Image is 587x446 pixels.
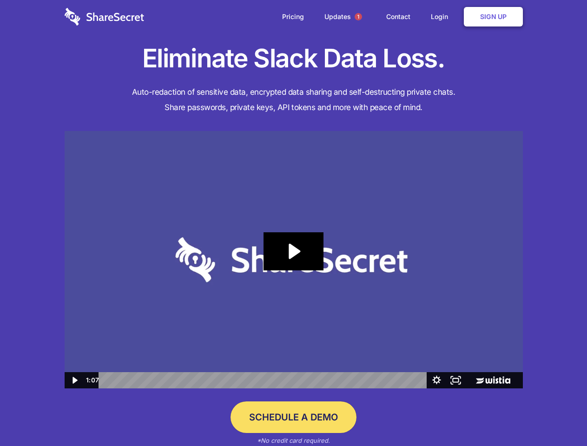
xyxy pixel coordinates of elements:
img: Sharesecret [65,131,523,389]
iframe: Drift Widget Chat Controller [541,400,576,435]
h1: Eliminate Slack Data Loss. [65,42,523,75]
button: Play Video [65,372,84,388]
a: Contact [377,2,420,31]
a: Pricing [273,2,313,31]
h4: Auto-redaction of sensitive data, encrypted data sharing and self-destructing private chats. Shar... [65,85,523,115]
img: logo-wordmark-white-trans-d4663122ce5f474addd5e946df7df03e33cb6a1c49d2221995e7729f52c070b2.svg [65,8,144,26]
a: Login [422,2,462,31]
